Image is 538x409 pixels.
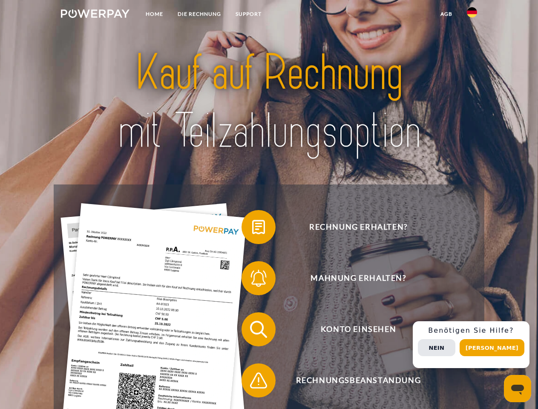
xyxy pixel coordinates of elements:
a: Home [138,6,170,22]
span: Rechnung erhalten? [254,210,463,244]
h3: Benötigen Sie Hilfe? [418,326,524,335]
img: qb_warning.svg [248,370,269,391]
button: Rechnungsbeanstandung [242,363,463,397]
iframe: Schaltfläche zum Öffnen des Messaging-Fensters [504,375,531,402]
img: title-powerpay_de.svg [81,41,457,163]
img: qb_bill.svg [248,216,269,238]
button: Mahnung erhalten? [242,261,463,295]
img: qb_bell.svg [248,268,269,289]
button: [PERSON_NAME] [460,339,524,356]
button: Nein [418,339,455,356]
a: DIE RECHNUNG [170,6,228,22]
button: Rechnung erhalten? [242,210,463,244]
span: Mahnung erhalten? [254,261,463,295]
span: Konto einsehen [254,312,463,346]
button: Konto einsehen [242,312,463,346]
img: logo-powerpay-white.svg [61,9,129,18]
span: Rechnungsbeanstandung [254,363,463,397]
a: agb [433,6,460,22]
div: Schnellhilfe [413,321,529,368]
img: qb_search.svg [248,319,269,340]
a: SUPPORT [228,6,269,22]
img: de [467,7,477,17]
